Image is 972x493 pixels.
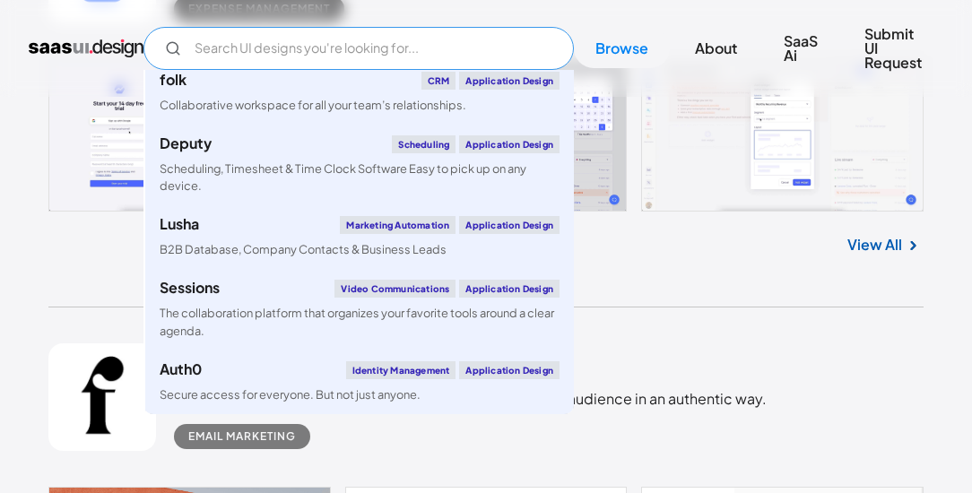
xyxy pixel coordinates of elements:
[421,72,456,90] div: CRM
[346,361,456,379] div: Identity Management
[843,14,943,82] a: Submit UI Request
[160,386,421,403] div: Secure access for everyone. But not just anyone.
[145,350,574,414] a: Auth0Identity ManagementApplication DesignSecure access for everyone. But not just anyone.
[459,135,560,153] div: Application Design
[160,305,560,339] div: The collaboration platform that organizes your favorite tools around a clear agenda.
[143,27,574,70] form: Email Form
[160,217,199,231] div: Lusha
[392,135,456,153] div: Scheduling
[673,29,759,68] a: About
[160,160,560,195] div: Scheduling, Timesheet & Time Clock Software Easy to pick up on any device.
[160,241,447,258] div: B2B Database, Company Contacts & Business Leads
[160,97,466,114] div: Collaborative workspace for all your team’s relationships.
[459,280,560,298] div: Application Design
[762,22,839,75] a: SaaS Ai
[29,34,143,63] a: home
[459,72,560,90] div: Application Design
[145,269,574,350] a: SessionsVideo CommunicationsApplication DesignThe collaboration platform that organizes your favo...
[847,234,902,255] a: View All
[160,136,212,151] div: Deputy
[574,29,670,68] a: Browse
[340,216,456,234] div: Marketing Automation
[145,205,574,269] a: LushaMarketing AutomationApplication DesignB2B Database, Company Contacts & Business Leads
[160,73,187,87] div: folk
[145,125,574,205] a: DeputySchedulingApplication DesignScheduling, Timesheet & Time Clock Software Easy to pick up on ...
[459,361,560,379] div: Application Design
[160,362,202,376] div: Auth0
[145,61,574,125] a: folkCRMApplication DesignCollaborative workspace for all your team’s relationships.
[143,27,574,70] input: Search UI designs you're looking for...
[459,216,560,234] div: Application Design
[334,280,456,298] div: Video Communications
[160,281,220,295] div: Sessions
[188,426,296,447] div: Email Marketing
